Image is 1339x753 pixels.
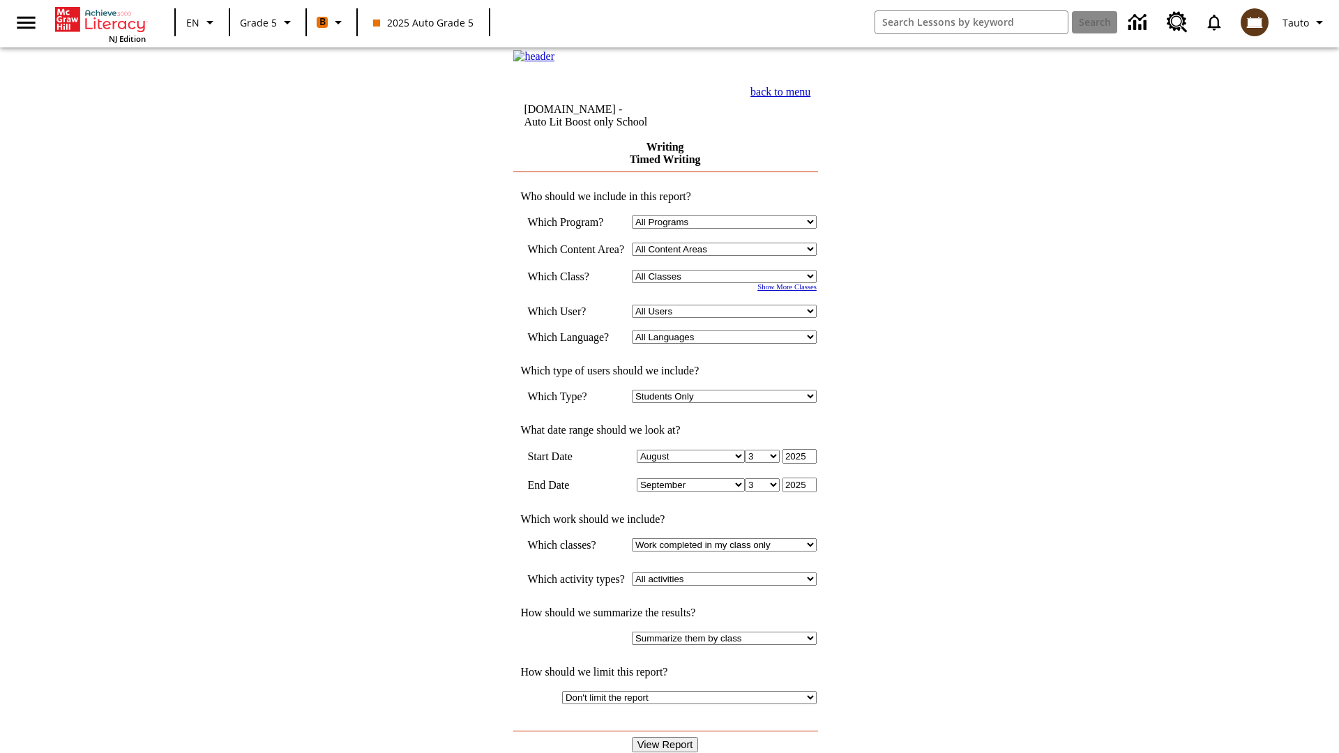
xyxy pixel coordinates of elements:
td: End Date [527,478,625,492]
img: header [513,50,554,63]
td: What date range should we look at? [513,424,817,436]
span: Tauto [1283,15,1309,30]
td: Which Language? [527,330,625,344]
button: Language: EN, Select a language [180,10,225,35]
div: Home [55,4,146,44]
td: [DOMAIN_NAME] - [524,103,701,128]
td: How should we limit this report? [513,666,817,678]
span: B [319,13,326,31]
a: Show More Classes [757,283,817,291]
td: Start Date [527,449,625,464]
a: Resource Center, Will open in new tab [1158,3,1196,41]
span: NJ Edition [109,33,146,44]
nobr: Which Content Area? [527,243,624,255]
input: View Report [632,737,699,752]
td: Which classes? [527,538,625,552]
td: Which activity types? [527,572,625,586]
td: Which User? [527,305,625,318]
a: Writing Timed Writing [630,141,701,165]
button: Grade: Grade 5, Select a grade [234,10,301,35]
nobr: Auto Lit Boost only School [524,116,647,128]
td: How should we summarize the results? [513,607,817,619]
span: Grade 5 [240,15,277,30]
input: search field [875,11,1068,33]
img: avatar image [1241,8,1269,36]
td: Which work should we include? [513,513,817,526]
button: Profile/Settings [1277,10,1333,35]
span: EN [186,15,199,30]
button: Select a new avatar [1232,4,1277,40]
a: back to menu [750,86,810,98]
span: 2025 Auto Grade 5 [373,15,474,30]
button: Open side menu [6,2,47,43]
a: Data Center [1120,3,1158,42]
td: Which type of users should we include? [513,365,817,377]
button: Boost Class color is orange. Change class color [311,10,352,35]
td: Which Class? [527,270,625,283]
td: Who should we include in this report? [513,190,817,203]
a: Notifications [1196,4,1232,40]
td: Which Type? [527,390,625,403]
td: Which Program? [527,215,625,229]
